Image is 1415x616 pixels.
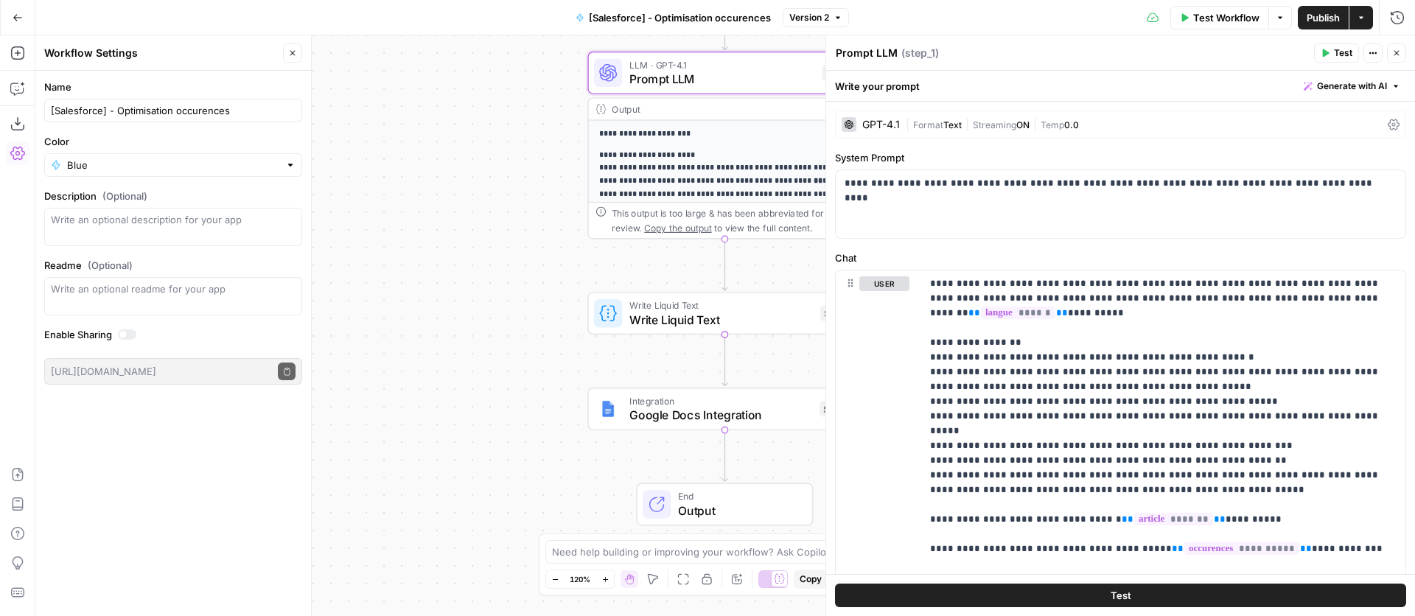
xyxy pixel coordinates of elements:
[629,70,815,88] span: Prompt LLM
[644,223,711,233] span: Copy the output
[943,119,962,130] span: Text
[612,206,854,234] div: This output is too large & has been abbreviated for review. to view the full content.
[629,57,815,71] span: LLM · GPT-4.1
[794,570,828,589] button: Copy
[836,46,898,60] textarea: Prompt LLM
[570,573,590,585] span: 120%
[44,134,302,149] label: Color
[678,489,798,503] span: End
[862,119,900,130] div: GPT-4.1
[44,189,302,203] label: Description
[588,292,862,335] div: Write Liquid TextWrite Liquid TextStep 2
[612,102,814,116] div: Output
[1298,77,1406,96] button: Generate with AI
[44,46,279,60] div: Workflow Settings
[44,327,302,342] label: Enable Sharing
[1317,80,1387,93] span: Generate with AI
[629,311,814,329] span: Write Liquid Text
[1314,43,1359,63] button: Test
[102,189,147,203] span: (Optional)
[1016,119,1030,130] span: ON
[629,406,812,424] span: Google Docs Integration
[1041,119,1064,130] span: Temp
[629,393,812,407] span: Integration
[589,10,771,25] span: [Salesforce] - Optimisation occurences
[1170,6,1268,29] button: Test Workflow
[1307,10,1340,25] span: Publish
[51,103,296,118] input: Untitled
[913,119,943,130] span: Format
[783,8,849,27] button: Version 2
[1064,119,1079,130] span: 0.0
[1111,588,1131,603] span: Test
[588,483,862,526] div: EndOutput
[789,11,829,24] span: Version 2
[859,276,909,291] button: user
[1298,6,1349,29] button: Publish
[962,116,973,131] span: |
[678,502,798,519] span: Output
[973,119,1016,130] span: Streaming
[567,6,780,29] button: [Salesforce] - Optimisation occurences
[44,80,302,94] label: Name
[800,573,822,586] span: Copy
[67,158,279,172] input: Blue
[901,46,939,60] span: ( step_1 )
[1030,116,1041,131] span: |
[906,116,913,131] span: |
[835,251,1406,265] label: Chat
[88,258,133,273] span: (Optional)
[629,298,814,312] span: Write Liquid Text
[599,400,617,418] img: Instagram%20post%20-%201%201.png
[722,430,727,482] g: Edge from step_4 to end
[44,258,302,273] label: Readme
[1334,46,1352,60] span: Test
[722,239,727,290] g: Edge from step_1 to step_2
[835,584,1406,607] button: Test
[588,388,862,430] div: IntegrationGoogle Docs IntegrationStep 4
[835,150,1406,165] label: System Prompt
[1193,10,1259,25] span: Test Workflow
[826,71,1415,101] div: Write your prompt
[722,335,727,386] g: Edge from step_2 to step_4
